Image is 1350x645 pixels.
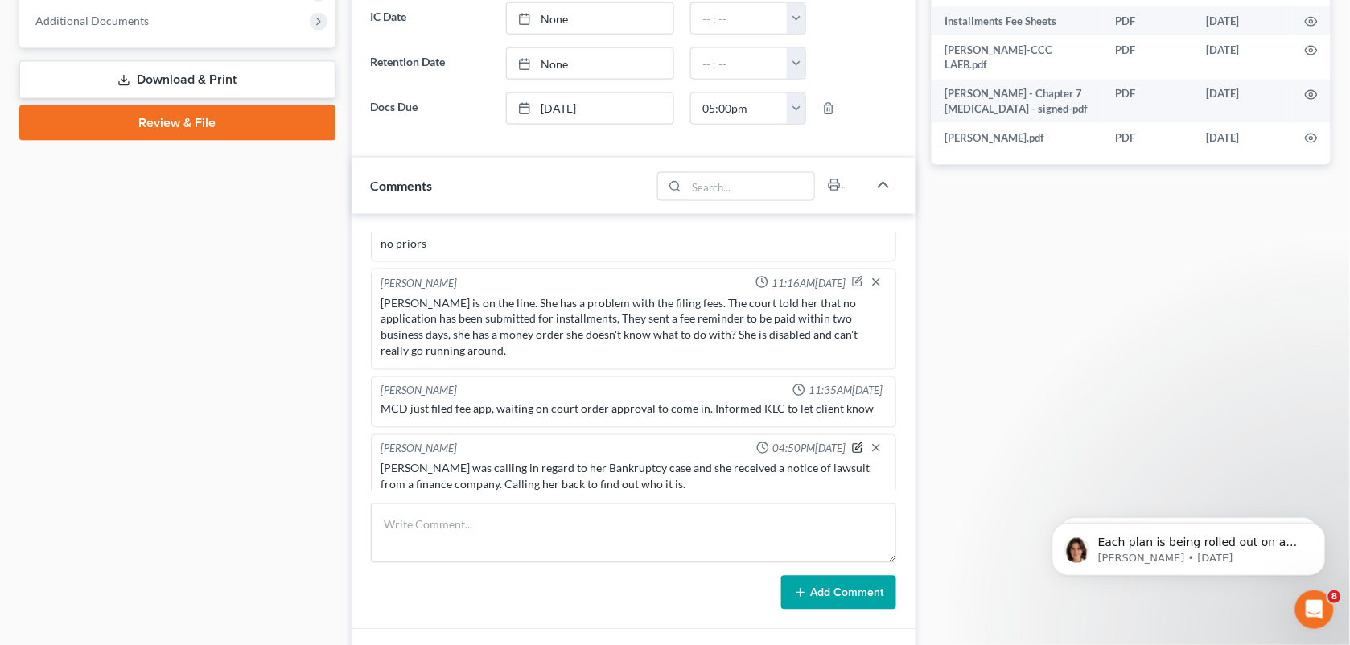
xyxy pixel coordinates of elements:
[19,105,335,141] a: Review & File
[1295,590,1334,629] iframe: Intercom live chat
[1194,123,1292,152] td: [DATE]
[507,93,673,124] a: [DATE]
[363,2,498,35] label: IC Date
[507,3,673,34] a: None
[1103,6,1194,35] td: PDF
[1194,6,1292,35] td: [DATE]
[381,236,887,252] div: no priors
[932,123,1103,152] td: [PERSON_NAME].pdf
[691,3,788,34] input: -- : --
[932,6,1103,35] td: Installments Fee Sheets
[381,276,458,292] div: [PERSON_NAME]
[772,276,846,291] span: 11:16AM[DATE]
[932,80,1103,124] td: [PERSON_NAME] - Chapter 7 [MEDICAL_DATA] - signed-pdf
[35,14,149,27] span: Additional Documents
[691,93,788,124] input: -- : --
[363,47,498,80] label: Retention Date
[932,35,1103,80] td: [PERSON_NAME]-CCC LAEB.pdf
[1103,123,1194,152] td: PDF
[507,48,673,79] a: None
[1103,80,1194,124] td: PDF
[363,92,498,125] label: Docs Due
[1103,35,1194,80] td: PDF
[691,48,788,79] input: -- : --
[772,442,846,457] span: 04:50PM[DATE]
[381,461,887,493] div: [PERSON_NAME] was calling in regard to her Bankruptcy case and she received a notice of lawsuit f...
[1194,80,1292,124] td: [DATE]
[781,576,896,610] button: Add Comment
[381,442,458,458] div: [PERSON_NAME]
[1328,590,1341,603] span: 8
[381,401,887,417] div: MCD just filed fee app, waiting on court order approval to come in. Informed KLC to let client know
[381,384,458,399] div: [PERSON_NAME]
[1194,35,1292,80] td: [DATE]
[1028,489,1350,602] iframe: Intercom notifications message
[19,61,335,99] a: Download & Print
[371,178,433,193] span: Comments
[381,295,887,359] div: [PERSON_NAME] is on the line. She has a problem with the filing fees. The court told her that no ...
[687,173,815,200] input: Search...
[809,384,883,399] span: 11:35AM[DATE]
